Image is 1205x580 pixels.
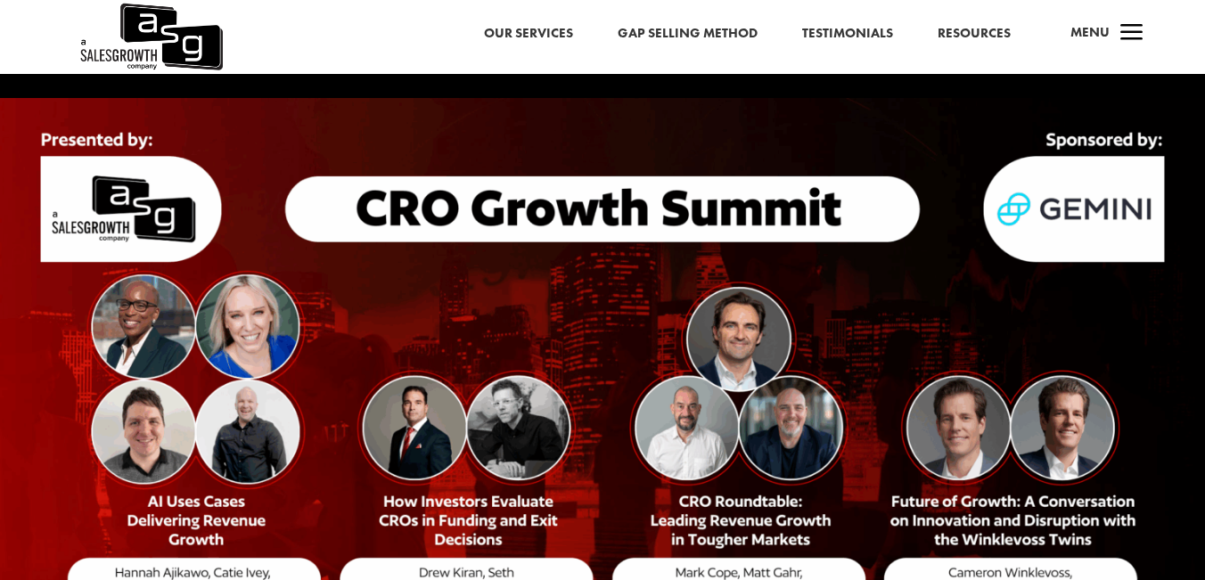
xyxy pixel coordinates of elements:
[1070,23,1110,41] span: Menu
[802,22,893,45] a: Testimonials
[938,22,1011,45] a: Resources
[1114,16,1150,52] span: a
[484,22,573,45] a: Our Services
[618,22,758,45] a: Gap Selling Method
